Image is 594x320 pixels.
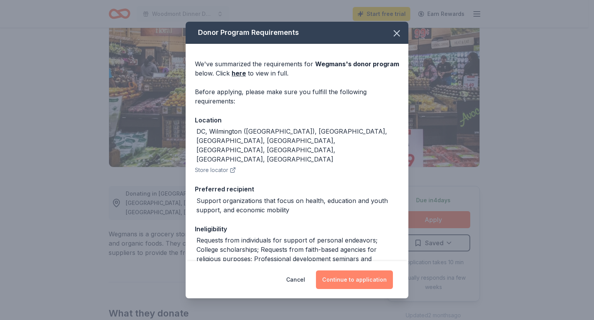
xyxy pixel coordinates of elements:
[196,236,399,291] div: Requests from individuals for support of personal endeavors; College scholarships; Requests from ...
[316,270,393,289] button: Continue to application
[195,115,399,125] div: Location
[195,87,399,106] div: Before applying, please make sure you fulfill the following requirements:
[195,165,236,175] button: Store locator
[286,270,305,289] button: Cancel
[315,60,399,68] span: Wegmans 's donor program
[196,127,399,164] div: DC, Wilmington ([GEOGRAPHIC_DATA]), [GEOGRAPHIC_DATA], [GEOGRAPHIC_DATA], [GEOGRAPHIC_DATA], [GEO...
[232,69,246,78] a: here
[196,196,399,215] div: Support organizations that focus on health, education and youth support, and economic mobility
[195,184,399,194] div: Preferred recipient
[195,224,399,234] div: Ineligibility
[186,22,408,44] div: Donor Program Requirements
[195,59,399,78] div: We've summarized the requirements for below. Click to view in full.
